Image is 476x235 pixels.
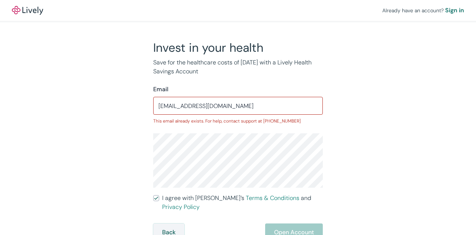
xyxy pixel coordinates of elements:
span: I agree with [PERSON_NAME]’s and [162,194,323,212]
p: This email already exists. For help, contact support at [PHONE_NUMBER] [153,118,323,124]
a: Terms & Conditions [246,194,299,202]
label: Email [153,85,168,94]
div: Already have an account? [382,6,464,15]
a: Privacy Policy [162,203,200,211]
a: LivelyLively [12,6,43,15]
img: Lively [12,6,43,15]
p: Save for the healthcare costs of [DATE] with a Lively Health Savings Account [153,58,323,76]
a: Sign in [445,6,464,15]
h2: Invest in your health [153,40,323,55]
